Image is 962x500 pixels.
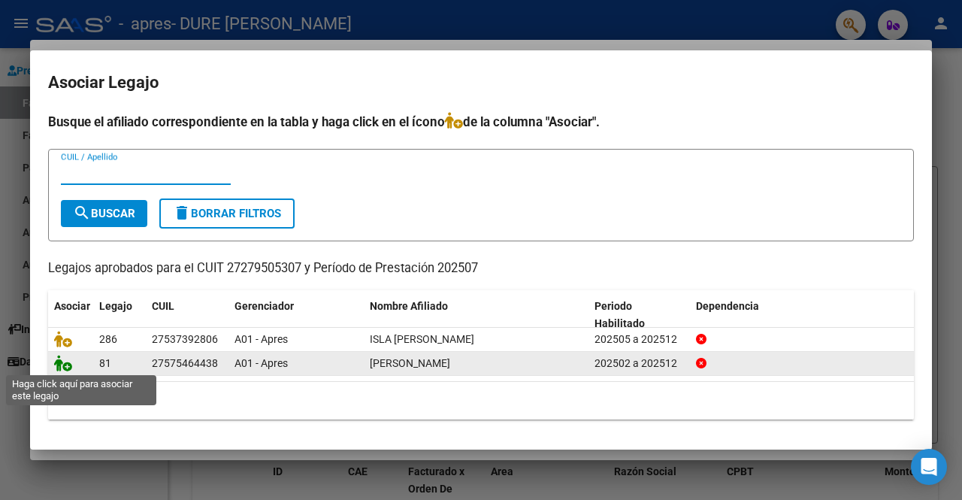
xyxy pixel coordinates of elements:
mat-icon: delete [173,204,191,222]
datatable-header-cell: Asociar [48,290,93,340]
div: Open Intercom Messenger [911,449,947,485]
span: Legajo [99,300,132,312]
mat-icon: search [73,204,91,222]
h2: Asociar Legajo [48,68,914,97]
span: CUIL [152,300,174,312]
span: A01 - Apres [234,357,288,369]
div: 2 registros [48,382,914,420]
span: 286 [99,333,117,345]
span: TRENTUNO ZAFIRA ALELI [370,357,450,369]
p: Legajos aprobados para el CUIT 27279505307 y Período de Prestación 202507 [48,259,914,278]
span: Dependencia [696,300,759,312]
datatable-header-cell: Gerenciador [228,290,364,340]
datatable-header-cell: Nombre Afiliado [364,290,588,340]
datatable-header-cell: CUIL [146,290,228,340]
button: Borrar Filtros [159,198,295,229]
span: Gerenciador [234,300,294,312]
span: Borrar Filtros [173,207,281,220]
span: 81 [99,357,111,369]
div: 27575464438 [152,355,218,372]
span: Buscar [73,207,135,220]
button: Buscar [61,200,147,227]
div: 202505 a 202512 [594,331,684,348]
datatable-header-cell: Dependencia [690,290,915,340]
h4: Busque el afiliado correspondiente en la tabla y haga click en el ícono de la columna "Asociar". [48,112,914,132]
span: Periodo Habilitado [594,300,645,329]
span: Nombre Afiliado [370,300,448,312]
div: 27537392806 [152,331,218,348]
span: Asociar [54,300,90,312]
datatable-header-cell: Periodo Habilitado [588,290,690,340]
div: 202502 a 202512 [594,355,684,372]
span: A01 - Apres [234,333,288,345]
span: ISLA NAHIARA ABIGAIL [370,333,474,345]
datatable-header-cell: Legajo [93,290,146,340]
